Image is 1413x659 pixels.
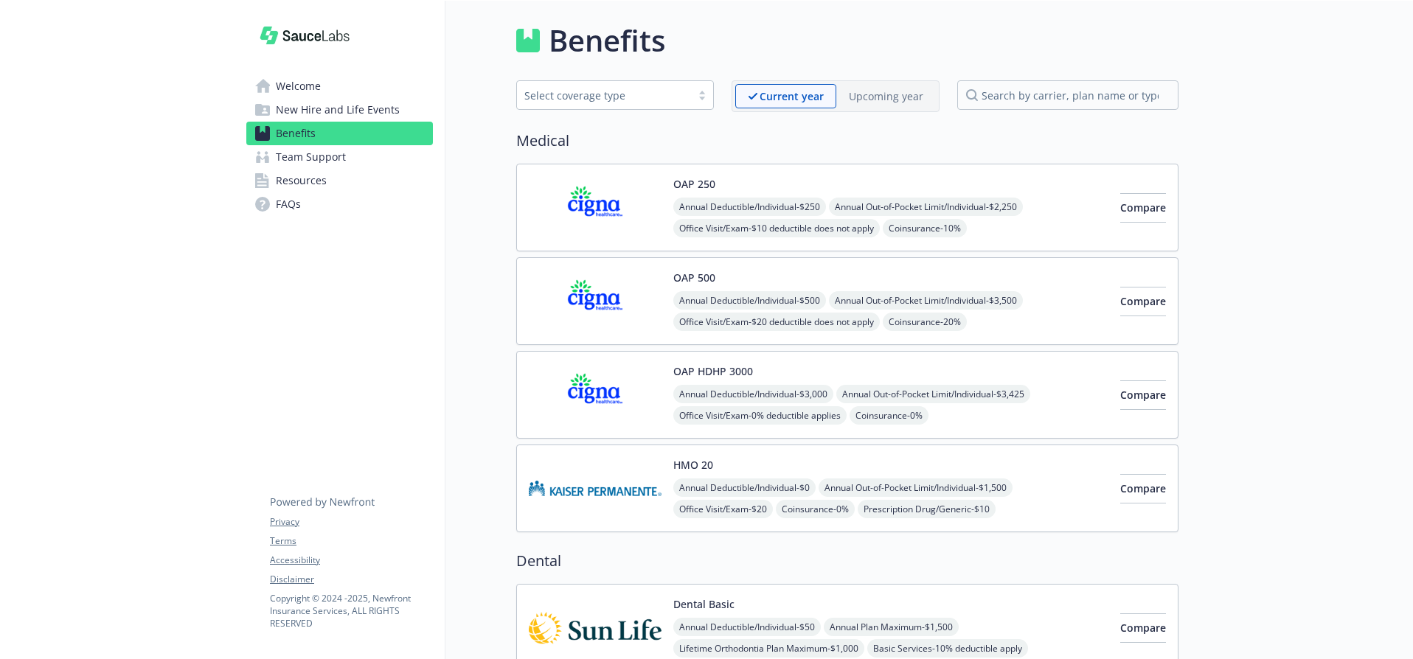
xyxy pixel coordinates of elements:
span: Resources [276,169,327,192]
h1: Benefits [549,18,665,63]
span: Office Visit/Exam - 0% deductible applies [673,406,847,425]
button: Compare [1120,613,1166,643]
a: New Hire and Life Events [246,98,433,122]
a: Resources [246,169,433,192]
span: Annual Out-of-Pocket Limit/Individual - $2,250 [829,198,1023,216]
span: Annual Plan Maximum - $1,500 [824,618,959,636]
span: Compare [1120,294,1166,308]
span: Office Visit/Exam - $20 deductible does not apply [673,313,880,331]
button: Compare [1120,193,1166,223]
span: Office Visit/Exam - $20 [673,500,773,518]
span: Annual Deductible/Individual - $500 [673,291,826,310]
span: Coinsurance - 0% [850,406,928,425]
span: Basic Services - 10% deductible apply [867,639,1028,658]
a: Welcome [246,74,433,98]
button: Compare [1120,474,1166,503]
span: Annual Out-of-Pocket Limit/Individual - $3,425 [836,385,1030,403]
span: Office Visit/Exam - $10 deductible does not apply [673,219,880,237]
button: OAP HDHP 3000 [673,363,753,379]
button: Compare [1120,380,1166,410]
button: HMO 20 [673,457,713,473]
span: Annual Deductible/Individual - $250 [673,198,826,216]
span: Welcome [276,74,321,98]
h2: Dental [516,550,1178,572]
span: Annual Out-of-Pocket Limit/Individual - $1,500 [819,478,1013,497]
span: Annual Out-of-Pocket Limit/Individual - $3,500 [829,291,1023,310]
span: Team Support [276,145,346,169]
span: Compare [1120,201,1166,215]
h2: Medical [516,130,1178,152]
input: search by carrier, plan name or type [957,80,1178,110]
a: Privacy [270,515,432,529]
span: Benefits [276,122,316,145]
span: Compare [1120,621,1166,635]
a: FAQs [246,192,433,216]
img: Kaiser Permanente Insurance Company carrier logo [529,457,662,520]
img: CIGNA carrier logo [529,270,662,332]
span: Compare [1120,388,1166,402]
span: Prescription Drug/Generic - $10 [858,500,996,518]
span: New Hire and Life Events [276,98,400,122]
span: Annual Deductible/Individual - $0 [673,478,816,497]
a: Terms [270,534,432,548]
p: Upcoming year [849,88,923,104]
p: Copyright © 2024 - 2025 , Newfront Insurance Services, ALL RIGHTS RESERVED [270,592,432,630]
span: Annual Deductible/Individual - $3,000 [673,385,833,403]
span: FAQs [276,192,301,216]
span: Coinsurance - 0% [776,500,855,518]
a: Disclaimer [270,573,432,586]
span: Coinsurance - 20% [883,313,967,331]
span: Annual Deductible/Individual - $50 [673,618,821,636]
img: CIGNA carrier logo [529,363,662,426]
div: Select coverage type [524,88,684,103]
button: OAP 500 [673,270,715,285]
img: Sun Life Financial carrier logo [529,596,662,659]
button: Dental Basic [673,596,735,612]
a: Team Support [246,145,433,169]
span: Coinsurance - 10% [883,219,967,237]
img: CIGNA carrier logo [529,176,662,239]
span: Compare [1120,481,1166,495]
button: OAP 250 [673,176,715,192]
button: Compare [1120,287,1166,316]
a: Benefits [246,122,433,145]
a: Accessibility [270,554,432,567]
span: Lifetime Orthodontia Plan Maximum - $1,000 [673,639,864,658]
p: Current year [760,88,824,104]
